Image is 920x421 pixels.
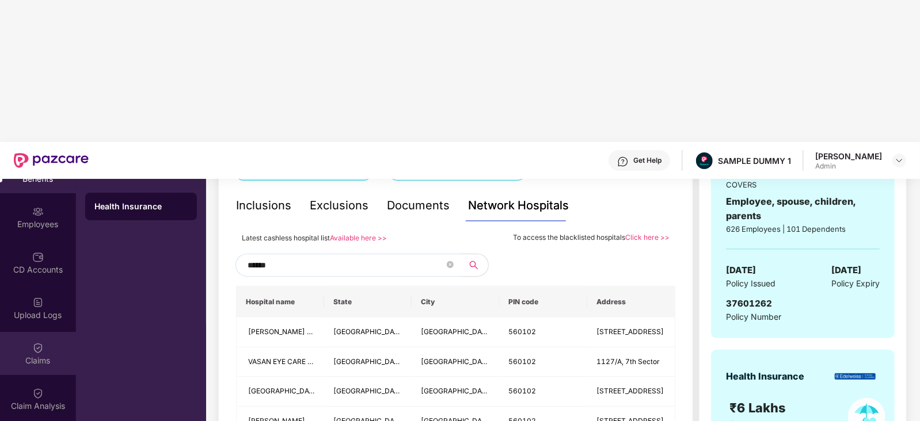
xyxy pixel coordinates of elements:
[587,317,675,347] td: 187/269/186 OUTER RING ROAD, AGARA VILLAGE, 1ST SECTOR
[248,327,352,336] span: [PERSON_NAME] HEALTHCARE
[513,233,625,242] span: To access the blacklisted hospitals
[815,151,882,162] div: [PERSON_NAME]
[596,297,666,307] span: Address
[726,277,775,290] span: Policy Issued
[333,386,405,395] span: [GEOGRAPHIC_DATA]
[14,153,89,168] img: New Pazcare Logo
[412,286,499,317] th: City
[895,156,904,165] img: svg+xml;base64,PHN2ZyBpZD0iRHJvcGRvd24tMzJ4MzIiIHhtbG5zPSJodHRwOi8vd3d3LnczLm9yZy8yMDAwL3N2ZyIgd2...
[726,369,804,384] div: Health Insurance
[32,388,44,399] img: svg+xml;base64,PHN2ZyBpZD0iQ2xhaW0iIHhtbG5zPSJodHRwOi8vd3d3LnczLm9yZy8yMDAwL3N2ZyIgd2lkdGg9IjIwIi...
[32,206,44,217] img: svg+xml;base64,PHN2ZyBpZD0iRW1wbG95ZWVzIiB4bWxucz0iaHR0cDovL3d3dy53My5vcmcvMjAwMC9zdmciIHdpZHRoPS...
[509,386,537,395] span: 560102
[387,197,450,215] div: Documents
[421,327,493,336] span: [GEOGRAPHIC_DATA]
[460,261,488,270] span: search
[333,357,405,366] span: [GEOGRAPHIC_DATA]
[509,327,537,336] span: 560102
[726,312,781,322] span: Policy Number
[248,357,393,366] span: VASAN EYE CARE HOSPITAL - HSR LAYOUT
[333,327,405,336] span: [GEOGRAPHIC_DATA]
[625,233,670,242] a: Click here >>
[500,286,587,317] th: PIN code
[726,263,756,277] span: [DATE]
[596,386,664,395] span: [STREET_ADDRESS]
[587,286,675,317] th: Address
[236,197,291,215] div: Inclusions
[726,298,772,309] span: 37601262
[468,197,569,215] div: Network Hospitals
[248,386,320,395] span: [GEOGRAPHIC_DATA]
[447,259,454,270] span: close-circle
[310,197,368,215] div: Exclusions
[718,155,791,166] div: SAMPLE DUMMY 1
[412,377,499,407] td: Bangalore
[726,194,880,223] div: Employee, spouse, children, parents
[726,223,880,235] div: 626 Employees | 101 Dependents
[237,286,324,317] th: Hospital name
[587,377,675,407] td: 20 & 21, Hsr Layout, 4th Main Road
[617,156,629,167] img: svg+xml;base64,PHN2ZyBpZD0iSGVscC0zMngzMiIgeG1sbnM9Imh0dHA6Ly93d3cudzMub3JnLzIwMDAvc3ZnIiB3aWR0aD...
[696,152,713,169] img: Pazcare_Alternative_logo-01-01.png
[94,201,188,212] div: Health Insurance
[726,179,880,190] div: COVERS
[633,156,662,165] div: Get Help
[330,234,387,242] a: Available here >>
[324,347,412,377] td: Karnataka
[412,317,499,347] td: Bangalore
[815,162,882,171] div: Admin
[32,342,44,354] img: svg+xml;base64,PHN2ZyBpZD0iQ2xhaW0iIHhtbG5zPSJodHRwOi8vd3d3LnczLm9yZy8yMDAwL3N2ZyIgd2lkdGg9IjIwIi...
[324,317,412,347] td: Karnataka
[32,251,44,263] img: svg+xml;base64,PHN2ZyBpZD0iQ0RfQWNjb3VudHMiIGRhdGEtbmFtZT0iQ0QgQWNjb3VudHMiIHhtbG5zPSJodHRwOi8vd3...
[831,263,861,277] span: [DATE]
[246,297,315,307] span: Hospital name
[324,286,412,317] th: State
[447,261,454,268] span: close-circle
[835,373,876,380] img: insurerLogo
[324,377,412,407] td: Karnataka
[596,357,660,366] span: 1127/A, 7th Sector
[32,297,44,308] img: svg+xml;base64,PHN2ZyBpZD0iVXBsb2FkX0xvZ3MiIGRhdGEtbmFtZT0iVXBsb2FkIExvZ3MiIHhtbG5zPSJodHRwOi8vd3...
[831,277,880,290] span: Policy Expiry
[596,327,664,336] span: [STREET_ADDRESS]
[729,400,789,415] span: ₹6 Lakhs
[237,317,324,347] td: SAI THUNGA HEALTHCARE
[460,254,489,277] button: search
[509,357,537,366] span: 560102
[242,234,330,242] span: Latest cashless hospital list
[237,377,324,407] td: GREENVIEW MEDICAL CENTER
[421,386,493,395] span: [GEOGRAPHIC_DATA]
[237,347,324,377] td: VASAN EYE CARE HOSPITAL - HSR LAYOUT
[587,347,675,377] td: 1127/A, 7th Sector
[421,357,493,366] span: [GEOGRAPHIC_DATA]
[412,347,499,377] td: Bangalore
